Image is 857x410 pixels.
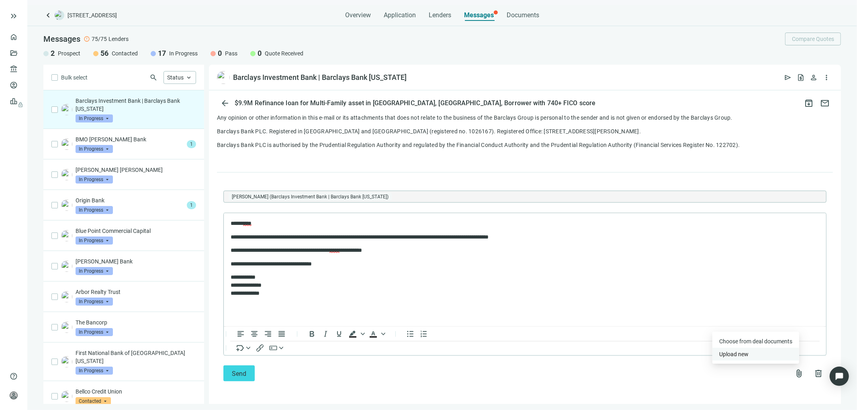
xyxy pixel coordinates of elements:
span: 2 [51,49,55,58]
button: mail [817,95,833,111]
span: 56 [100,49,108,58]
p: Bellco Credit Union [76,388,196,396]
button: Align left [234,329,247,339]
span: In Progress [76,298,113,306]
span: In Progress [76,114,113,122]
p: Blue Point Commercial Capital [76,227,196,235]
span: In Progress [76,145,113,153]
div: Barclays Investment Bank | Barclays Bank [US_STATE] [233,73,407,82]
div: Text color Black [366,329,387,339]
p: Arbor Realty Trust [76,288,196,296]
img: deal-logo [55,10,64,20]
span: more_vert [822,73,830,82]
span: Lenders [429,11,451,19]
p: Origin Bank [76,196,184,204]
button: Justify [275,329,288,339]
p: [PERSON_NAME] Bank [76,257,196,265]
span: delete [814,369,823,378]
button: archive [801,95,817,111]
img: be5259dc-0a74-4741-a0ac-ba4fe729fffb [61,356,72,367]
span: request_quote [797,73,805,82]
img: 6c97713c-3180-4ad2-b88f-046d91b7b018 [61,230,72,241]
button: Bold [305,329,319,339]
button: Compare Quotes [785,33,841,45]
p: BMO [PERSON_NAME] Bank [76,135,184,143]
img: 7d74b783-7208-4fd7-9f1e-64c8d6683b0c.png [61,139,72,150]
button: Italic [319,329,332,339]
span: In Progress [76,267,113,275]
img: 80b476db-b12d-4f50-a936-71f22a95f259 [61,291,72,302]
span: Application [384,11,416,19]
button: send [781,71,794,84]
span: attach_file [794,369,804,378]
button: Upload new [712,348,799,361]
span: Overview [345,11,371,19]
button: arrow_back [217,95,233,111]
span: mail [820,98,830,108]
span: arrow_back [220,98,230,108]
img: c1c94748-0463-41cd-98e2-4d767889c539 [61,104,72,115]
span: Bulk select [61,73,88,82]
span: In Progress [76,367,113,375]
p: First National Bank of [GEOGRAPHIC_DATA][US_STATE] [76,349,196,365]
span: 75/75 [92,35,107,43]
button: delete [810,365,826,381]
button: request_quote [794,71,807,84]
span: Quote Received [265,49,303,57]
span: 1 [187,201,196,209]
button: more_vert [820,71,833,84]
span: send [784,73,792,82]
button: person [807,71,820,84]
span: [STREET_ADDRESS] [67,11,117,19]
span: Contacted [76,397,111,405]
button: keyboard_double_arrow_right [9,11,18,21]
span: In Progress [76,206,113,214]
button: attach_file [791,365,807,381]
span: 1 [187,140,196,148]
button: Bullet list [403,329,417,339]
span: 0 [258,49,262,58]
img: c1596327-9c23-411d-8666-4e056032f761.png [61,391,72,402]
span: Send [232,370,246,377]
button: Align center [247,329,261,339]
span: [PERSON_NAME] (Barclays Investment Bank | Barclays Bank [US_STATE]) [232,193,389,201]
button: Insert merge tag [234,343,253,353]
span: Contacted [112,49,138,57]
button: Insert/edit link [253,343,267,353]
a: keyboard_arrow_left [43,10,53,20]
span: Prospect [58,49,80,57]
span: keyboard_arrow_up [185,74,192,81]
iframe: Rich Text Area [224,213,826,326]
button: Send [223,365,255,381]
span: 0 [218,49,222,58]
span: In Progress [76,328,113,336]
img: ac6d6fc0-2245-44bb-bbd6-246695e7a186 [61,261,72,272]
span: Upload new [719,351,749,357]
button: Underline [332,329,346,339]
p: Barclays Investment Bank | Barclays Bank [US_STATE] [76,97,196,113]
span: help [10,372,18,380]
div: Background color Black [346,329,366,339]
span: 17 [158,49,166,58]
button: Сhoose from deal documents [712,335,799,348]
img: c1c94748-0463-41cd-98e2-4d767889c539 [217,71,230,84]
span: archive [804,98,814,108]
span: search [149,73,157,82]
span: Lenders [108,35,129,43]
span: In Progress [169,49,198,57]
span: In Progress [76,237,113,245]
p: [PERSON_NAME] [PERSON_NAME] [76,166,196,174]
span: Messages [464,11,494,19]
p: The Bancorp [76,318,196,326]
span: error [84,36,90,42]
span: Сhoose from deal documents [719,338,792,345]
span: person [810,73,818,82]
div: $9.9M Refinance loan for Multi-Family asset in [GEOGRAPHIC_DATA], [GEOGRAPHIC_DATA], Borrower wit... [233,99,597,107]
span: Liam Lambert (Barclays Investment Bank | Barclays Bank Delaware) [229,193,392,201]
img: 350928c4-ff11-4282-adf4-d8c6e0ec2914 [61,200,72,211]
span: In Progress [76,175,113,184]
img: 643335f0-a381-496f-ba52-afe3a5485634.png [61,169,72,180]
span: Messages [43,34,80,44]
